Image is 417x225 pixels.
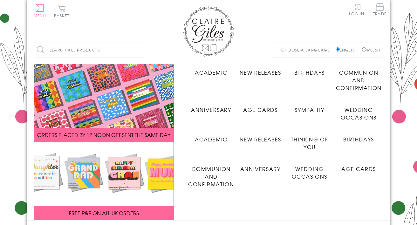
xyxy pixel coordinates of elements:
[334,101,383,121] a: Wedding Occasions
[240,165,281,173] span: Anniversary
[240,69,281,76] span: New Releases
[362,47,366,51] input: Welsh
[336,47,340,51] input: English
[334,131,383,143] a: Birthdays
[291,135,328,151] span: Thinking of You
[285,131,334,151] a: Thinking of You
[187,64,236,76] a: Academic
[69,209,139,217] span: FREE P&P ON ALL UK ORDERS
[343,135,374,143] span: Birthdays
[187,160,236,188] a: Communion and Confirmation
[195,135,228,143] span: Academic
[236,64,285,76] a: New Releases
[34,43,145,57] input: Search all products
[341,165,376,173] span: Age Cards
[240,135,281,143] span: New Releases
[341,106,376,121] span: Wedding Occasions
[195,69,228,76] span: Academic
[285,101,334,113] a: Sympathy
[292,165,327,180] span: Wedding Occasions
[294,69,325,76] span: Birthdays
[236,101,285,113] a: Age Cards
[34,13,46,18] span: Menu
[183,6,234,57] img: Claire Giles Greetings Cards
[37,131,170,139] span: ORDERS PLACED BY 12 NOON GET SENT THE SAME DAY
[336,47,361,53] label: English
[334,64,383,92] a: Communion and Confirmation
[187,131,236,143] a: Academic
[139,43,145,57] input: Search
[281,47,334,53] p: Choose a language:
[236,160,285,173] a: Anniversary
[53,5,70,17] button: Basket
[373,3,386,16] span: Trade
[295,106,324,113] span: Sympathy
[187,101,236,113] a: Anniversary
[243,106,277,113] span: Age Cards
[336,69,382,92] span: Communion and Confirmation
[362,47,380,53] label: Welsh
[349,3,364,16] a: Log In
[285,64,334,76] a: Birthdays
[191,106,231,113] span: Anniversary
[236,131,285,143] a: New Releases
[334,160,383,173] a: Age Cards
[285,160,334,180] a: Wedding Occasions
[34,4,46,17] button: Menu
[188,165,234,188] span: Communion and Confirmation
[373,3,386,17] a: Trade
